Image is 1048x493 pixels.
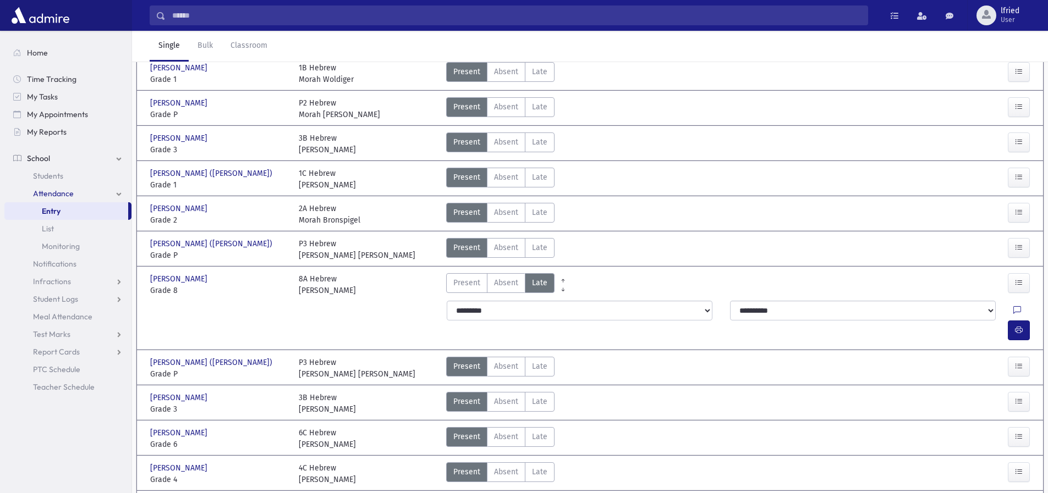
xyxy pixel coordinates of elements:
span: Grade 3 [150,403,288,415]
span: PTC Schedule [33,364,80,374]
span: Present [453,66,480,77]
span: Meal Attendance [33,312,92,322]
span: [PERSON_NAME] [150,427,210,439]
a: Report Cards [4,343,131,361]
div: AttTypes [446,203,555,226]
a: Teacher Schedule [4,378,131,396]
span: Grade 1 [150,179,288,191]
span: My Appointments [27,109,88,119]
span: Monitoring [42,241,80,251]
span: Grade P [150,368,288,380]
div: AttTypes [446,392,555,415]
a: Home [4,44,131,62]
span: Late [532,101,547,113]
span: Present [453,207,480,218]
img: AdmirePro [9,4,72,26]
span: Grade P [150,250,288,261]
div: 2A Hebrew Morah Bronspigel [299,203,360,226]
div: 3B Hebrew [PERSON_NAME] [299,392,356,415]
span: Student Logs [33,294,78,304]
span: Late [532,396,547,407]
span: Entry [42,206,61,216]
span: [PERSON_NAME] [150,462,210,474]
a: My Reports [4,123,131,141]
span: Late [532,431,547,442]
span: Present [453,396,480,407]
span: Students [33,171,63,181]
a: Monitoring [4,237,131,255]
span: My Reports [27,127,67,137]
span: Home [27,48,48,58]
span: Present [453,101,480,113]
span: [PERSON_NAME] ([PERSON_NAME]) [150,357,275,368]
span: Present [453,466,480,478]
div: 3B Hebrew [PERSON_NAME] [299,132,356,156]
span: [PERSON_NAME] ([PERSON_NAME]) [150,238,275,250]
span: Late [532,242,547,253]
span: [PERSON_NAME] [150,62,210,74]
a: Student Logs [4,290,131,308]
span: Absent [494,361,518,372]
a: Entry [4,202,128,220]
span: Grade 6 [150,439,288,450]
a: Single [150,31,189,62]
a: Students [4,167,131,185]
span: Grade 3 [150,144,288,156]
span: Absent [494,431,518,442]
div: AttTypes [446,132,555,156]
span: [PERSON_NAME] [150,203,210,214]
span: Present [453,431,480,442]
a: Test Marks [4,325,131,343]
span: [PERSON_NAME] [150,132,210,144]
span: Absent [494,136,518,148]
div: 6C Hebrew [PERSON_NAME] [299,427,356,450]
span: Grade P [150,109,288,120]
span: Late [532,136,547,148]
div: 1C Hebrew [PERSON_NAME] [299,168,356,191]
span: Grade 4 [150,474,288,485]
span: Time Tracking [27,74,76,84]
div: AttTypes [446,62,555,85]
a: Classroom [222,31,276,62]
div: P2 Hebrew Morah [PERSON_NAME] [299,97,380,120]
div: AttTypes [446,273,555,296]
span: Absent [494,242,518,253]
div: AttTypes [446,168,555,191]
span: Late [532,361,547,372]
span: Late [532,466,547,478]
span: Late [532,171,547,183]
div: AttTypes [446,238,555,261]
a: Infractions [4,273,131,290]
span: Absent [494,207,518,218]
a: Attendance [4,185,131,202]
a: PTC Schedule [4,361,131,378]
span: [PERSON_NAME] ([PERSON_NAME]) [150,168,275,179]
span: Present [453,242,480,253]
span: Late [532,277,547,289]
span: Grade 2 [150,214,288,226]
div: P3 Hebrew [PERSON_NAME] [PERSON_NAME] [299,357,415,380]
input: Search [166,5,868,25]
a: School [4,149,131,167]
span: Attendance [33,189,74,198]
div: P3 Hebrew [PERSON_NAME] [PERSON_NAME] [299,238,415,261]
span: Notifications [33,259,76,269]
span: My Tasks [27,92,58,102]
span: Absent [494,396,518,407]
span: Absent [494,466,518,478]
span: Grade 8 [150,285,288,296]
div: 4C Hebrew [PERSON_NAME] [299,462,356,485]
span: Present [453,136,480,148]
div: AttTypes [446,462,555,485]
span: [PERSON_NAME] [150,273,210,285]
a: Notifications [4,255,131,273]
span: [PERSON_NAME] [150,392,210,403]
a: My Appointments [4,106,131,123]
a: My Tasks [4,88,131,106]
span: Infractions [33,276,71,286]
span: Absent [494,66,518,77]
span: Present [453,277,480,289]
div: AttTypes [446,357,555,380]
span: Late [532,66,547,77]
a: Bulk [189,31,222,62]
